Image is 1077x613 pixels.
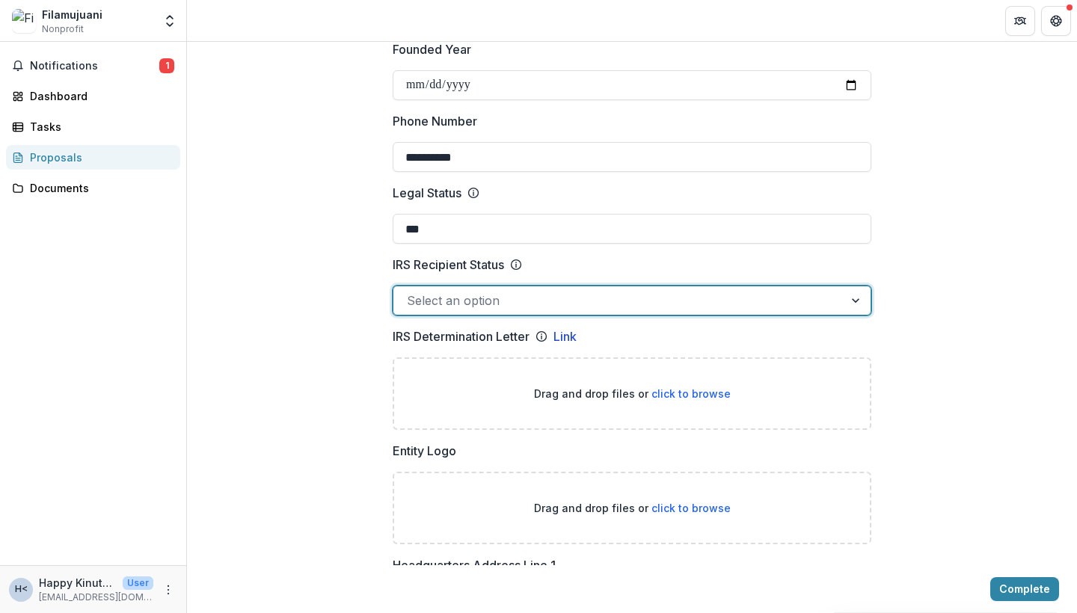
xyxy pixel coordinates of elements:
[15,585,28,594] div: Happy Kinuthia <happy@filamujuani.org>
[39,591,153,604] p: [EMAIL_ADDRESS][DOMAIN_NAME]
[393,256,504,274] p: IRS Recipient Status
[159,6,180,36] button: Open entity switcher
[12,9,36,33] img: Filamujuani
[30,180,168,196] div: Documents
[1041,6,1071,36] button: Get Help
[651,502,731,514] span: click to browse
[30,60,159,73] span: Notifications
[534,386,731,401] p: Drag and drop files or
[651,387,731,400] span: click to browse
[6,84,180,108] a: Dashboard
[39,575,117,591] p: Happy Kinuthia <[EMAIL_ADDRESS][DOMAIN_NAME]>
[1005,6,1035,36] button: Partners
[534,500,731,516] p: Drag and drop files or
[159,581,177,599] button: More
[6,176,180,200] a: Documents
[6,145,180,170] a: Proposals
[393,442,456,460] p: Entity Logo
[6,114,180,139] a: Tasks
[393,184,461,202] p: Legal Status
[6,54,180,78] button: Notifications1
[30,119,168,135] div: Tasks
[159,58,174,73] span: 1
[990,577,1059,601] button: Complete
[393,556,556,574] p: Headquarters Address Line 1
[393,112,477,130] p: Phone Number
[393,327,530,345] p: IRS Determination Letter
[42,7,102,22] div: Filamujuani
[393,40,471,58] p: Founded Year
[553,327,577,345] a: Link
[30,88,168,104] div: Dashboard
[42,22,84,36] span: Nonprofit
[123,576,153,590] p: User
[30,150,168,165] div: Proposals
